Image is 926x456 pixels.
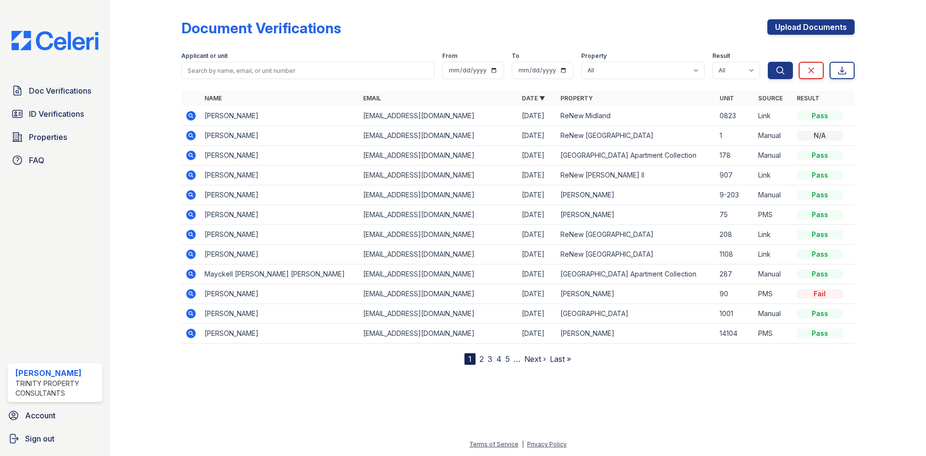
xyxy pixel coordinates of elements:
td: [PERSON_NAME] [201,284,359,304]
a: Result [797,95,819,102]
div: Pass [797,309,843,318]
td: [EMAIL_ADDRESS][DOMAIN_NAME] [359,126,518,146]
span: Sign out [25,433,54,444]
td: [DATE] [518,126,557,146]
label: Applicant or unit [181,52,228,60]
span: FAQ [29,154,44,166]
td: 1108 [716,245,754,264]
td: 90 [716,284,754,304]
div: Pass [797,329,843,338]
div: Pass [797,269,843,279]
td: [EMAIL_ADDRESS][DOMAIN_NAME] [359,225,518,245]
td: [DATE] [518,245,557,264]
img: CE_Logo_Blue-a8612792a0a2168367f1c8372b55b34899dd931a85d93a1a3d3e32e68fde9ad4.png [4,31,106,50]
a: Date ▼ [522,95,545,102]
td: [PERSON_NAME] [557,324,715,344]
td: [DATE] [518,205,557,225]
div: Trinity Property Consultants [15,379,98,398]
td: 75 [716,205,754,225]
div: Pass [797,170,843,180]
td: [PERSON_NAME] [201,166,359,185]
td: [EMAIL_ADDRESS][DOMAIN_NAME] [359,264,518,284]
td: Mayckell [PERSON_NAME] [PERSON_NAME] [201,264,359,284]
td: Manual [754,185,793,205]
td: [EMAIL_ADDRESS][DOMAIN_NAME] [359,205,518,225]
span: Account [25,410,55,421]
td: [EMAIL_ADDRESS][DOMAIN_NAME] [359,304,518,324]
td: ReNew [PERSON_NAME] II [557,166,715,185]
a: Last » [550,354,571,364]
td: 14104 [716,324,754,344]
td: [EMAIL_ADDRESS][DOMAIN_NAME] [359,166,518,185]
a: 5 [505,354,510,364]
div: Pass [797,111,843,121]
td: PMS [754,324,793,344]
td: [DATE] [518,185,557,205]
td: [PERSON_NAME] [201,205,359,225]
td: [DATE] [518,304,557,324]
td: 9-203 [716,185,754,205]
td: [PERSON_NAME] [201,146,359,166]
td: [DATE] [518,106,557,126]
a: Unit [720,95,734,102]
a: ID Verifications [8,104,102,124]
td: ReNew [GEOGRAPHIC_DATA] [557,225,715,245]
td: Link [754,245,793,264]
a: Upload Documents [767,19,855,35]
td: [PERSON_NAME] [201,106,359,126]
a: Name [204,95,222,102]
td: 0823 [716,106,754,126]
td: 208 [716,225,754,245]
td: Manual [754,146,793,166]
td: Manual [754,126,793,146]
td: Manual [754,304,793,324]
div: | [522,441,524,448]
span: ID Verifications [29,108,84,120]
div: Fail [797,289,843,299]
td: [DATE] [518,225,557,245]
div: [PERSON_NAME] [15,367,98,379]
td: [GEOGRAPHIC_DATA] Apartment Collection [557,264,715,284]
span: Doc Verifications [29,85,91,97]
td: [PERSON_NAME] [557,205,715,225]
td: [EMAIL_ADDRESS][DOMAIN_NAME] [359,245,518,264]
div: Pass [797,190,843,200]
div: Pass [797,151,843,160]
td: [EMAIL_ADDRESS][DOMAIN_NAME] [359,185,518,205]
div: Pass [797,230,843,239]
td: 1 [716,126,754,146]
a: Email [363,95,381,102]
td: [EMAIL_ADDRESS][DOMAIN_NAME] [359,146,518,166]
a: Doc Verifications [8,81,102,100]
label: From [442,52,457,60]
td: ReNew Midland [557,106,715,126]
label: To [512,52,519,60]
td: [DATE] [518,324,557,344]
td: Link [754,225,793,245]
td: PMS [754,205,793,225]
span: … [514,353,520,365]
td: [PERSON_NAME] [201,126,359,146]
a: Account [4,406,106,425]
a: Next › [524,354,546,364]
div: Pass [797,210,843,220]
div: Document Verifications [181,19,341,37]
a: 4 [496,354,502,364]
div: N/A [797,131,843,140]
td: 287 [716,264,754,284]
button: Sign out [4,429,106,448]
td: [PERSON_NAME] [557,185,715,205]
td: [EMAIL_ADDRESS][DOMAIN_NAME] [359,324,518,344]
td: Link [754,106,793,126]
td: 1001 [716,304,754,324]
a: Source [758,95,783,102]
a: 3 [488,354,492,364]
td: [PERSON_NAME] [201,245,359,264]
td: [PERSON_NAME] [201,324,359,344]
span: Properties [29,131,67,143]
a: 2 [479,354,484,364]
td: [EMAIL_ADDRESS][DOMAIN_NAME] [359,284,518,304]
a: FAQ [8,151,102,170]
td: PMS [754,284,793,304]
div: Pass [797,249,843,259]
